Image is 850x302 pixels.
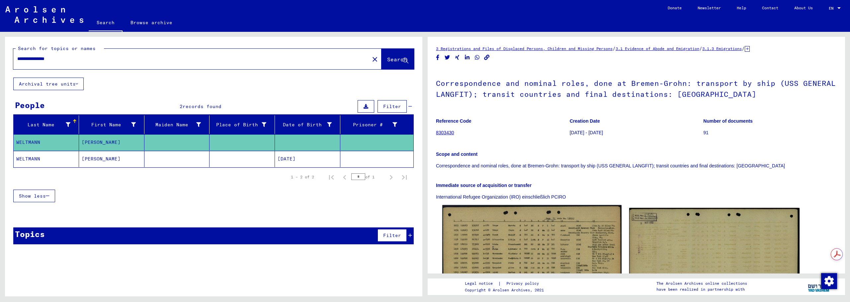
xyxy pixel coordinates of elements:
[368,52,382,66] button: Clear
[382,49,414,69] button: Search
[436,118,471,124] b: Reference Code
[275,151,340,167] mat-cell: [DATE]
[15,99,45,111] div: People
[616,46,699,51] a: 3.1 Evidence of Abode and Emigration
[436,162,837,169] p: Correspondence and nominal roles, done at Bremen-Grohn: transport by ship (USS GENERAL LANGFIT); ...
[16,121,70,128] div: Last Name
[343,119,405,130] div: Prisoner #
[383,232,401,238] span: Filter
[570,118,600,124] b: Creation Date
[19,193,46,199] span: Show less
[742,45,745,51] span: /
[703,118,753,124] b: Number of documents
[383,103,401,109] span: Filter
[275,115,340,134] mat-header-cell: Date of Birth
[436,183,532,188] b: Immediate source of acquisition or transfer
[325,170,338,184] button: First page
[278,121,332,128] div: Date of Birth
[454,53,461,62] button: Share on Xing
[144,115,210,134] mat-header-cell: Maiden Name
[14,151,79,167] mat-cell: WELTMANN
[338,170,351,184] button: Previous page
[82,119,144,130] div: First Name
[465,287,547,293] p: Copyright © Arolsen Archives, 2021
[465,280,498,287] a: Legal notice
[378,229,407,242] button: Filter
[436,46,613,51] a: 3 Registrations and Files of Displaced Persons, Children and Missing Persons
[378,100,407,113] button: Filter
[483,53,490,62] button: Copy link
[821,273,837,289] div: Change consent
[436,151,477,157] b: Scope and content
[13,190,55,202] button: Show less
[656,286,747,292] p: have been realized in partnership with
[340,115,413,134] mat-header-cell: Prisoner #
[570,129,703,136] p: [DATE] - [DATE]
[699,45,702,51] span: /
[291,174,314,180] div: 1 – 2 of 2
[79,115,144,134] mat-header-cell: First Name
[434,53,441,62] button: Share on Facebook
[13,78,84,90] button: Archival tree units
[14,115,79,134] mat-header-cell: Last Name
[89,15,123,32] a: Search
[436,194,837,201] p: International Refugee Organization (IRO) einschließlich PCIRO
[183,103,221,109] span: records found
[147,119,210,130] div: Maiden Name
[465,280,547,287] div: |
[278,119,340,130] div: Date of Birth
[436,130,454,135] a: 8303430
[79,134,144,151] mat-cell: [PERSON_NAME]
[703,129,837,136] p: 91
[501,280,547,287] a: Privacy policy
[212,119,275,130] div: Place of Birth
[387,56,407,63] span: Search
[14,134,79,151] mat-cell: WELTMANN
[464,53,471,62] button: Share on LinkedIn
[79,151,144,167] mat-cell: [PERSON_NAME]
[436,68,837,108] h1: Correspondence and nominal roles, done at Bremen-Grohn: transport by ship (USS GENERAL LANGFIT); ...
[147,121,201,128] div: Maiden Name
[343,121,397,128] div: Prisoner #
[444,53,451,62] button: Share on Twitter
[15,228,45,240] div: Topics
[702,46,742,51] a: 3.1.3 Emigrations
[474,53,481,62] button: Share on WhatsApp
[123,15,180,30] a: Browse archive
[16,119,79,130] div: Last Name
[180,103,183,109] span: 2
[829,6,836,11] span: EN
[210,115,275,134] mat-header-cell: Place of Birth
[613,45,616,51] span: /
[821,273,837,289] img: Change consent
[807,278,831,295] img: yv_logo.png
[398,170,411,184] button: Last page
[18,45,96,51] mat-label: Search for topics or names
[82,121,136,128] div: First Name
[5,6,83,23] img: Arolsen_neg.svg
[656,280,747,286] p: The Arolsen Archives online collections
[384,170,398,184] button: Next page
[212,121,266,128] div: Place of Birth
[351,174,384,180] div: of 1
[371,55,379,63] mat-icon: close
